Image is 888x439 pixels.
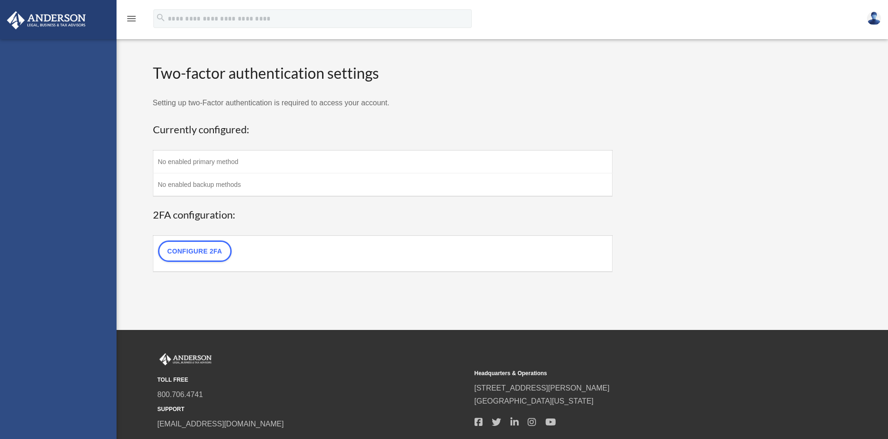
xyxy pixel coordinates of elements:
[153,96,613,110] p: Setting up two-Factor authentication is required to access your account.
[158,375,468,385] small: TOLL FREE
[158,240,232,262] a: Configure 2FA
[153,151,613,173] td: No enabled primary method
[126,13,137,24] i: menu
[867,12,881,25] img: User Pic
[4,11,89,29] img: Anderson Advisors Platinum Portal
[156,13,166,23] i: search
[475,397,594,405] a: [GEOGRAPHIC_DATA][US_STATE]
[158,353,213,365] img: Anderson Advisors Platinum Portal
[158,420,284,428] a: [EMAIL_ADDRESS][DOMAIN_NAME]
[158,405,468,414] small: SUPPORT
[475,384,610,392] a: [STREET_ADDRESS][PERSON_NAME]
[126,16,137,24] a: menu
[153,63,613,84] h2: Two-factor authentication settings
[153,173,613,197] td: No enabled backup methods
[153,208,613,222] h3: 2FA configuration:
[158,391,203,398] a: 800.706.4741
[475,369,785,378] small: Headquarters & Operations
[153,123,613,137] h3: Currently configured:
